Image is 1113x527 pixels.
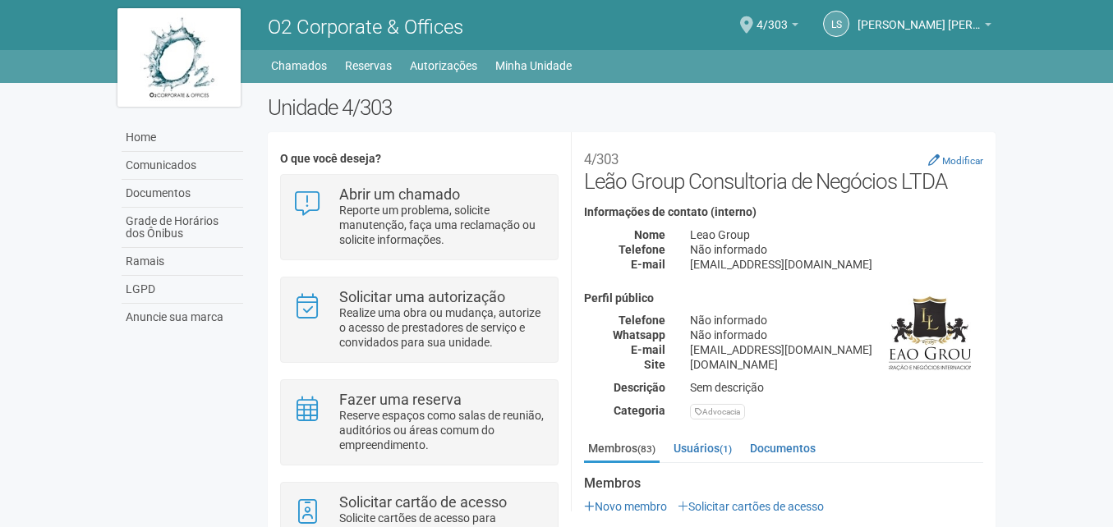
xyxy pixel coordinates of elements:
[942,155,983,167] small: Modificar
[293,392,545,452] a: Fazer uma reserva Reserve espaços como salas de reunião, auditórios ou áreas comum do empreendime...
[678,357,996,372] div: [DOMAIN_NAME]
[631,343,665,356] strong: E-mail
[122,248,243,276] a: Ramais
[757,2,788,31] span: 4/303
[678,313,996,328] div: Não informado
[678,500,824,513] a: Solicitar cartões de acesso
[678,242,996,257] div: Não informado
[690,404,745,419] div: Advocacia
[122,304,243,331] a: Anuncie sua marca
[117,8,241,107] img: logo.jpg
[678,257,996,272] div: [EMAIL_ADDRESS][DOMAIN_NAME]
[669,436,736,461] a: Usuários(1)
[858,2,981,31] span: Leonardo Silva Leao
[584,500,667,513] a: Novo membro
[584,206,983,218] h4: Informações de contato (interno)
[122,276,243,304] a: LGPD
[122,124,243,152] a: Home
[293,187,545,247] a: Abrir um chamado Reporte um problema, solicite manutenção, faça uma reclamação ou solicite inform...
[678,342,996,357] div: [EMAIL_ADDRESS][DOMAIN_NAME]
[928,154,983,167] a: Modificar
[613,328,665,341] strong: Whatsapp
[614,404,665,417] strong: Categoria
[268,95,996,120] h2: Unidade 4/303
[345,54,392,77] a: Reservas
[889,292,971,374] img: business.png
[858,21,991,34] a: [PERSON_NAME] [PERSON_NAME]
[823,11,849,37] a: LS
[271,54,327,77] a: Chamados
[339,408,545,452] p: Reserve espaços como salas de reunião, auditórios ou áreas comum do empreendimento.
[634,228,665,241] strong: Nome
[619,314,665,327] strong: Telefone
[339,391,462,408] strong: Fazer uma reserva
[293,290,545,350] a: Solicitar uma autorização Realize uma obra ou mudança, autorize o acesso de prestadores de serviç...
[757,21,798,34] a: 4/303
[637,443,655,455] small: (83)
[339,203,545,247] p: Reporte um problema, solicite manutenção, faça uma reclamação ou solicite informações.
[644,358,665,371] strong: Site
[495,54,572,77] a: Minha Unidade
[584,292,983,305] h4: Perfil público
[280,153,559,165] h4: O que você deseja?
[122,180,243,208] a: Documentos
[678,380,996,395] div: Sem descrição
[339,305,545,350] p: Realize uma obra ou mudança, autorize o acesso de prestadores de serviço e convidados para sua un...
[584,144,983,194] h2: Leão Group Consultoria de Negócios LTDA
[678,328,996,342] div: Não informado
[678,227,996,242] div: Leao Group
[720,443,732,455] small: (1)
[584,436,660,463] a: Membros(83)
[122,208,243,248] a: Grade de Horários dos Ônibus
[746,436,820,461] a: Documentos
[339,493,507,511] strong: Solicitar cartão de acesso
[631,258,665,271] strong: E-mail
[339,186,460,203] strong: Abrir um chamado
[584,476,983,491] strong: Membros
[122,152,243,180] a: Comunicados
[410,54,477,77] a: Autorizações
[339,288,505,305] strong: Solicitar uma autorização
[619,243,665,256] strong: Telefone
[268,16,463,39] span: O2 Corporate & Offices
[614,381,665,394] strong: Descrição
[584,151,619,167] small: 4/303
